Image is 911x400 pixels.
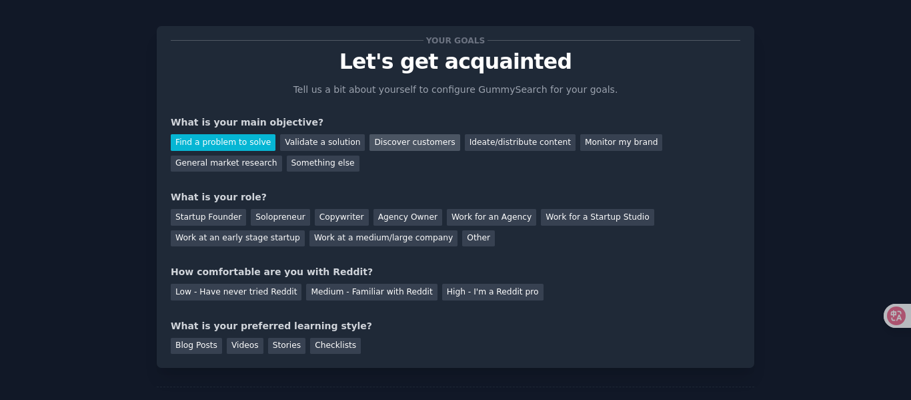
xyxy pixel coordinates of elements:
[306,284,437,301] div: Medium - Familiar with Reddit
[423,33,488,47] span: Your goals
[171,209,246,226] div: Startup Founder
[171,338,222,355] div: Blog Posts
[287,83,624,97] p: Tell us a bit about yourself to configure GummySearch for your goals.
[580,134,662,151] div: Monitor my brand
[287,156,359,172] div: Something else
[447,209,536,226] div: Work for an Agency
[171,230,305,247] div: Work at an early stage startup
[442,284,544,301] div: High - I'm a Reddit pro
[171,265,740,279] div: How comfortable are you with Reddit?
[309,230,458,247] div: Work at a medium/large company
[171,116,740,130] div: What is your main objective?
[315,209,369,226] div: Copywriter
[227,338,263,355] div: Videos
[171,134,275,151] div: Find a problem to solve
[171,284,301,301] div: Low - Have never tried Reddit
[541,209,654,226] div: Work for a Startup Studio
[251,209,309,226] div: Solopreneur
[171,50,740,73] p: Let's get acquainted
[465,134,576,151] div: Ideate/distribute content
[280,134,365,151] div: Validate a solution
[462,230,495,247] div: Other
[310,338,361,355] div: Checklists
[171,156,282,172] div: General market research
[369,134,460,151] div: Discover customers
[268,338,305,355] div: Stories
[171,190,740,204] div: What is your role?
[171,319,740,333] div: What is your preferred learning style?
[373,209,442,226] div: Agency Owner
